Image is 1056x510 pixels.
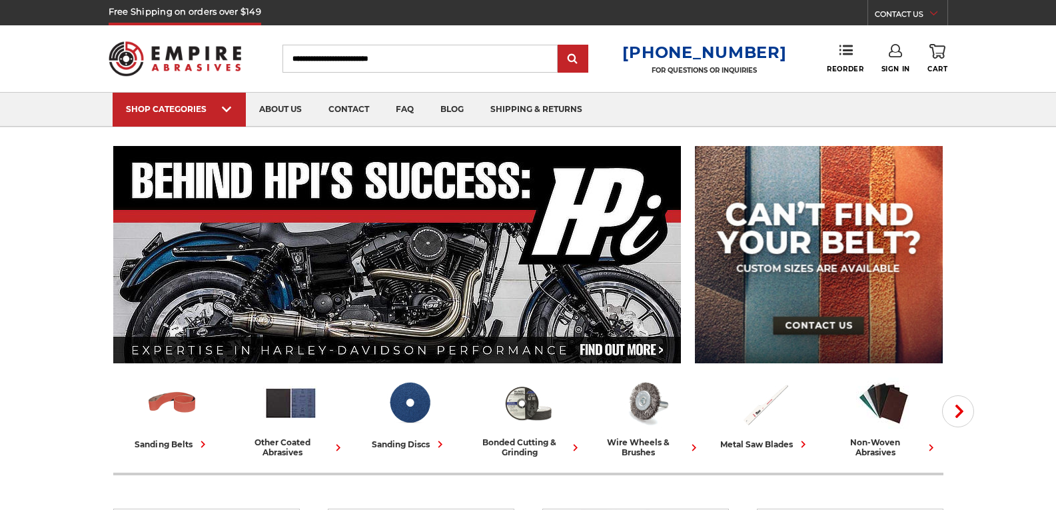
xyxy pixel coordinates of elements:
div: sanding discs [372,437,447,451]
button: Next [942,395,974,427]
div: other coated abrasives [237,437,345,457]
div: non-woven abrasives [830,437,938,457]
div: metal saw blades [720,437,810,451]
a: Reorder [827,44,863,73]
span: Cart [927,65,947,73]
img: Banner for an interview featuring Horsepower Inc who makes Harley performance upgrades featured o... [113,146,682,363]
img: Sanding Discs [382,375,437,431]
a: other coated abrasives [237,375,345,457]
a: [PHONE_NUMBER] [622,43,786,62]
a: bonded cutting & grinding [474,375,582,457]
a: sanding belts [119,375,227,451]
a: wire wheels & brushes [593,375,701,457]
a: blog [427,93,477,127]
a: Cart [927,44,947,73]
img: Sanding Belts [145,375,200,431]
img: promo banner for custom belts. [695,146,943,363]
a: about us [246,93,315,127]
input: Submit [560,46,586,73]
div: SHOP CATEGORIES [126,104,233,114]
a: CONTACT US [875,7,947,25]
img: Other Coated Abrasives [263,375,318,431]
img: Metal Saw Blades [738,375,793,431]
a: contact [315,93,382,127]
a: metal saw blades [712,375,819,451]
img: Non-woven Abrasives [856,375,911,431]
img: Wire Wheels & Brushes [619,375,674,431]
div: sanding belts [135,437,210,451]
img: Empire Abrasives [109,33,242,85]
span: Sign In [881,65,910,73]
img: Bonded Cutting & Grinding [500,375,556,431]
p: FOR QUESTIONS OR INQUIRIES [622,66,786,75]
div: bonded cutting & grinding [474,437,582,457]
a: sanding discs [356,375,464,451]
div: wire wheels & brushes [593,437,701,457]
span: Reorder [827,65,863,73]
a: shipping & returns [477,93,596,127]
a: non-woven abrasives [830,375,938,457]
a: faq [382,93,427,127]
